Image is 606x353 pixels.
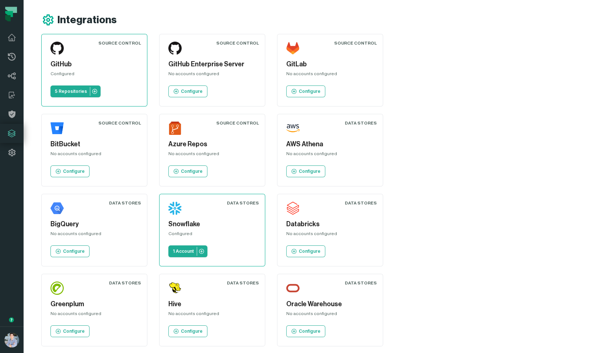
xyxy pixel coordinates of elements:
div: Data Stores [345,200,377,206]
img: Greenplum [50,282,64,295]
p: 5 Repositories [55,88,87,94]
a: Configure [50,165,90,177]
div: Data Stores [109,280,141,286]
a: Configure [50,325,90,337]
h5: Azure Repos [168,139,256,149]
h5: Snowflake [168,219,256,229]
p: Configure [63,328,85,334]
img: Oracle Warehouse [286,282,300,295]
a: Configure [168,325,207,337]
a: 1 Account [168,245,207,257]
div: Configured [50,71,138,80]
div: Source Control [98,120,141,126]
p: Configure [181,328,203,334]
p: Configure [63,168,85,174]
a: Configure [50,245,90,257]
img: AWS Athena [286,122,300,135]
div: No accounts configured [286,311,374,319]
img: Azure Repos [168,122,182,135]
div: No accounts configured [50,231,138,240]
img: BigQuery [50,202,64,215]
h1: Integrations [57,14,117,27]
img: Hive [168,282,182,295]
div: No accounts configured [286,71,374,80]
img: BitBucket [50,122,64,135]
div: Data Stores [227,280,259,286]
a: Configure [286,325,325,337]
div: Data Stores [345,120,377,126]
a: Configure [286,165,325,177]
div: Source Control [334,40,377,46]
h5: BigQuery [50,219,138,229]
a: Configure [168,85,207,97]
h5: Oracle Warehouse [286,299,374,309]
img: GitLab [286,42,300,55]
div: Tooltip anchor [8,317,15,323]
h5: GitLab [286,59,374,69]
a: Configure [286,85,325,97]
div: No accounts configured [168,151,256,160]
div: No accounts configured [50,151,138,160]
p: Configure [299,248,320,254]
div: Source Control [216,40,259,46]
p: Configure [181,88,203,94]
a: Configure [168,165,207,177]
div: No accounts configured [168,311,256,319]
div: Configured [168,231,256,240]
div: Data Stores [345,280,377,286]
h5: AWS Athena [286,139,374,149]
p: Configure [63,248,85,254]
h5: Greenplum [50,299,138,309]
p: 1 Account [173,248,194,254]
div: Source Control [98,40,141,46]
img: GitHub Enterprise Server [168,42,182,55]
h5: GitHub [50,59,138,69]
img: avatar of Alon Nafta [4,333,19,347]
div: Data Stores [227,200,259,206]
img: Snowflake [168,202,182,215]
h5: GitHub Enterprise Server [168,59,256,69]
div: Source Control [216,120,259,126]
h5: Databricks [286,219,374,229]
div: No accounts configured [50,311,138,319]
a: Configure [286,245,325,257]
p: Configure [181,168,203,174]
div: No accounts configured [168,71,256,80]
h5: Hive [168,299,256,309]
h5: BitBucket [50,139,138,149]
div: No accounts configured [286,231,374,240]
p: Configure [299,328,320,334]
img: Databricks [286,202,300,215]
a: 5 Repositories [50,85,101,97]
div: Data Stores [109,200,141,206]
p: Configure [299,88,320,94]
p: Configure [299,168,320,174]
img: GitHub [50,42,64,55]
div: No accounts configured [286,151,374,160]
